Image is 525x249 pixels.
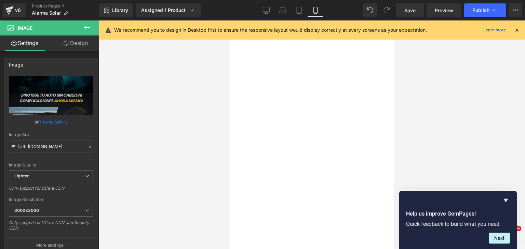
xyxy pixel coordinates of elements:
span: Alarma Solar [32,10,61,16]
span: Publish [472,8,489,13]
a: Laptop [274,3,291,17]
a: Mobile [307,3,324,17]
div: v6 [14,6,22,15]
button: Redo [380,3,393,17]
a: Product Pages [32,3,99,9]
b: 3000x3000 [14,208,39,213]
button: Hide survey [502,196,510,204]
a: Preview [427,3,461,17]
button: Undo [363,3,377,17]
button: More [509,3,522,17]
span: Image [18,25,32,31]
div: Image [9,58,23,68]
a: Tablet [291,3,307,17]
div: Help us improve GemPages! [406,196,510,244]
div: Only support for UCare CDN and Shopify CDN [9,220,93,235]
input: Link [9,141,93,152]
div: Image Quality [9,163,93,167]
button: Publish [464,3,506,17]
div: Image Src [9,132,93,137]
a: Learn more [481,26,509,34]
h2: Help us improve GemPages! [406,210,510,218]
span: 6 [516,226,521,231]
b: Lighter [14,173,29,178]
a: Browse gallery [39,116,68,128]
a: Desktop [258,3,274,17]
p: We recommend you to design in Desktop first to ensure the responsive layout would display correct... [114,26,427,34]
div: Image Resolution [9,197,93,202]
div: Only support for UCare CDN [9,186,93,195]
div: or [9,118,93,126]
span: Save [404,7,416,14]
span: Preview [435,7,453,14]
a: New Library [99,3,133,17]
span: Library [112,7,128,13]
p: Quick feedback to build what you need. [406,221,510,227]
a: v6 [3,3,26,17]
div: Assigned 1 Product [141,7,195,14]
a: Design [51,35,100,51]
button: Next question [489,233,510,244]
p: More settings [36,242,64,248]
